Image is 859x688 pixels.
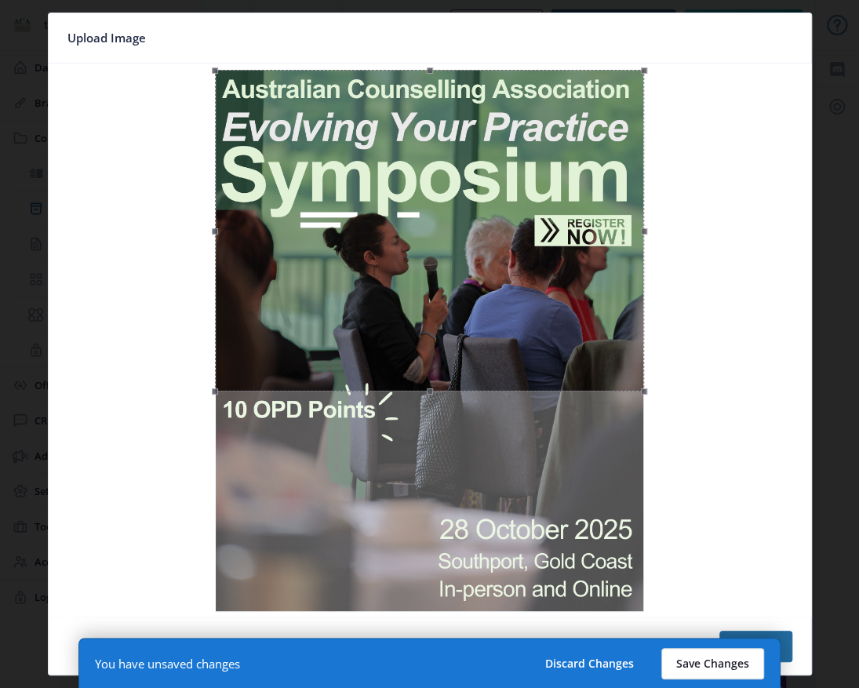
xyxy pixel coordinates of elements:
div: You have unsaved changes [95,656,240,672]
button: Discard Changes [530,648,649,679]
span: Upload Image [67,26,146,50]
button: Save Changes [661,648,764,679]
button: Cancel [67,631,133,662]
button: Confirm [719,631,792,662]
